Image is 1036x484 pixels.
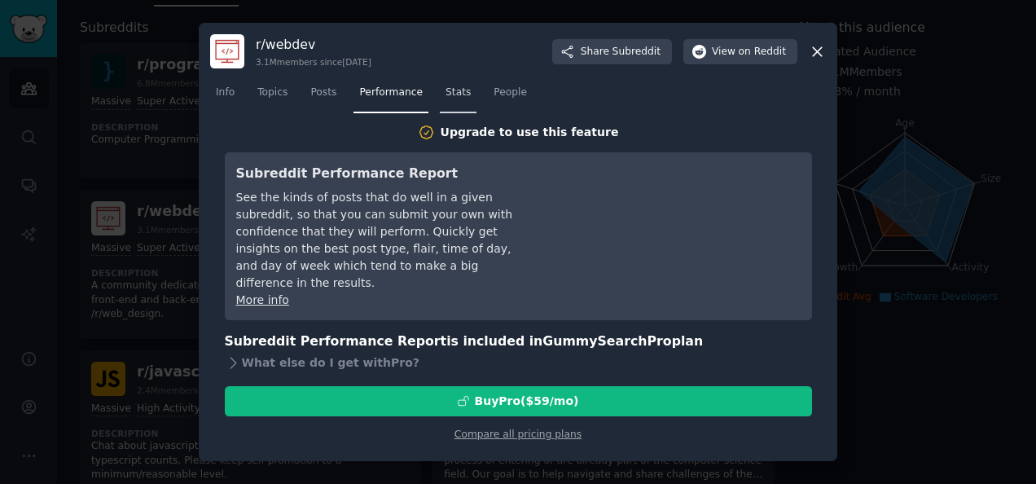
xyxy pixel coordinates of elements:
[581,45,661,59] span: Share
[488,80,533,113] a: People
[446,86,471,100] span: Stats
[440,80,476,113] a: Stats
[305,80,342,113] a: Posts
[494,86,527,100] span: People
[236,189,533,292] div: See the kinds of posts that do well in a given subreddit, so that you can submit your own with co...
[210,34,244,68] img: webdev
[225,386,812,416] button: BuyPro($59/mo)
[252,80,293,113] a: Topics
[256,56,371,68] div: 3.1M members since [DATE]
[310,86,336,100] span: Posts
[475,393,579,410] div: Buy Pro ($ 59 /mo )
[552,39,672,65] button: ShareSubreddit
[225,332,812,352] h3: Subreddit Performance Report is included in plan
[236,164,533,184] h3: Subreddit Performance Report
[683,39,797,65] button: Viewon Reddit
[612,45,661,59] span: Subreddit
[454,429,582,440] a: Compare all pricing plans
[353,80,428,113] a: Performance
[256,36,371,53] h3: r/ webdev
[210,80,240,113] a: Info
[359,86,423,100] span: Performance
[739,45,786,59] span: on Reddit
[441,124,619,141] div: Upgrade to use this feature
[225,352,812,375] div: What else do I get with Pro ?
[556,164,801,286] iframe: YouTube video player
[216,86,235,100] span: Info
[712,45,786,59] span: View
[542,333,671,349] span: GummySearch Pro
[257,86,288,100] span: Topics
[236,293,289,306] a: More info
